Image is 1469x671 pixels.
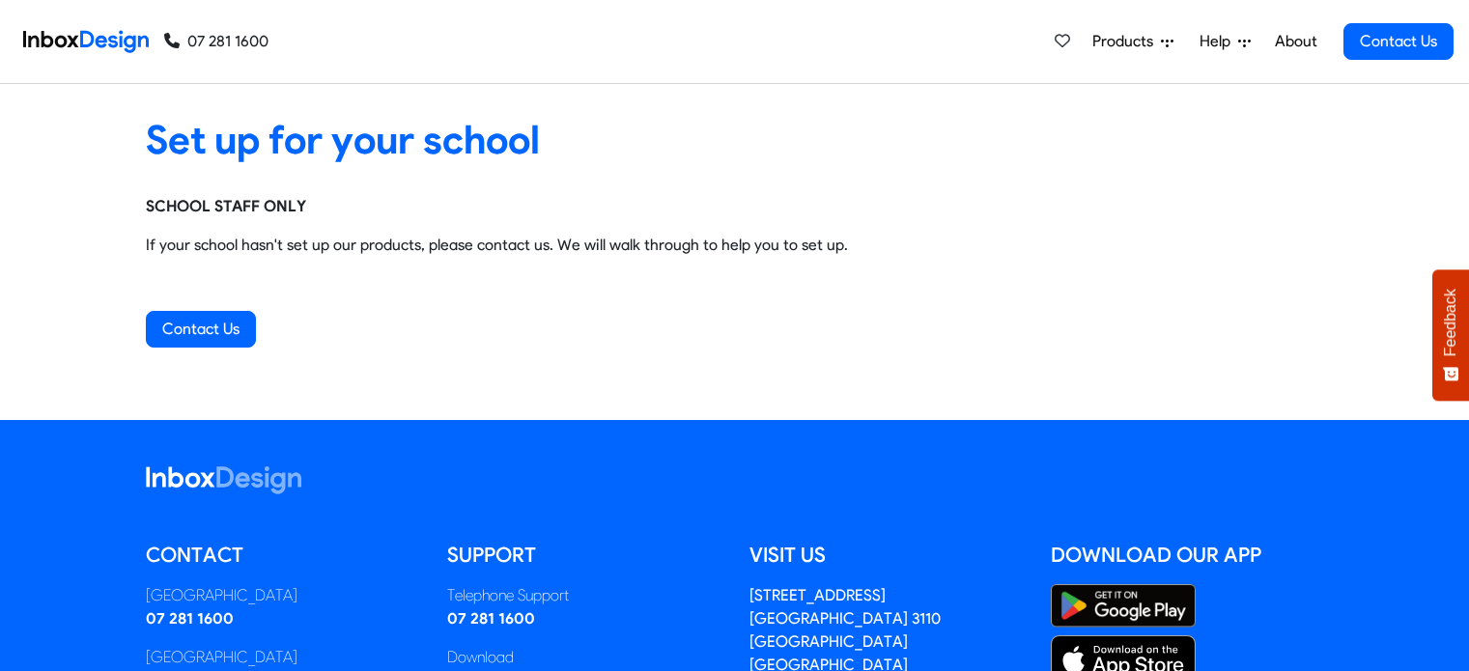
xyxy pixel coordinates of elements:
a: 07 281 1600 [146,609,234,628]
h5: Contact [146,541,419,570]
h5: Visit us [749,541,1023,570]
span: Help [1200,30,1238,53]
span: Feedback [1442,289,1459,356]
a: 07 281 1600 [447,609,535,628]
heading: Set up for your school [146,115,1324,164]
button: Feedback - Show survey [1432,269,1469,401]
p: If your school hasn't set up our products, please contact us. We will walk through to help you to... [146,234,1324,257]
a: 07 281 1600 [164,30,268,53]
div: [GEOGRAPHIC_DATA] [146,646,419,669]
a: Contact Us [146,311,256,348]
div: Telephone Support [447,584,720,607]
a: Contact Us [1343,23,1454,60]
strong: SCHOOL STAFF ONLY [146,197,306,215]
a: Products [1085,22,1181,61]
h5: Download our App [1051,541,1324,570]
div: Download [447,646,720,669]
a: About [1269,22,1322,61]
img: Google Play Store [1051,584,1196,628]
span: Products [1092,30,1161,53]
img: logo_inboxdesign_white.svg [146,466,301,494]
div: [GEOGRAPHIC_DATA] [146,584,419,607]
h5: Support [447,541,720,570]
a: Help [1192,22,1258,61]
